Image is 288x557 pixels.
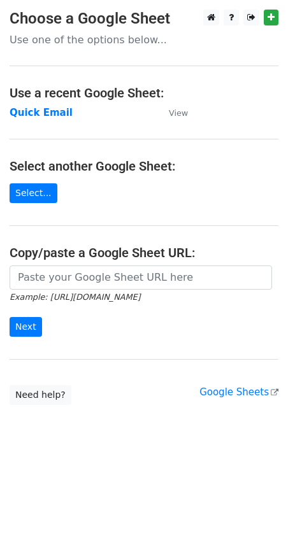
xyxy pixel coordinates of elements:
[10,159,278,174] h4: Select another Google Sheet:
[10,183,57,203] a: Select...
[10,265,272,290] input: Paste your Google Sheet URL here
[10,292,140,302] small: Example: [URL][DOMAIN_NAME]
[10,317,42,337] input: Next
[199,386,278,398] a: Google Sheets
[10,85,278,101] h4: Use a recent Google Sheet:
[10,385,71,405] a: Need help?
[10,10,278,28] h3: Choose a Google Sheet
[10,107,73,118] a: Quick Email
[169,108,188,118] small: View
[10,33,278,46] p: Use one of the options below...
[10,245,278,260] h4: Copy/paste a Google Sheet URL:
[156,107,188,118] a: View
